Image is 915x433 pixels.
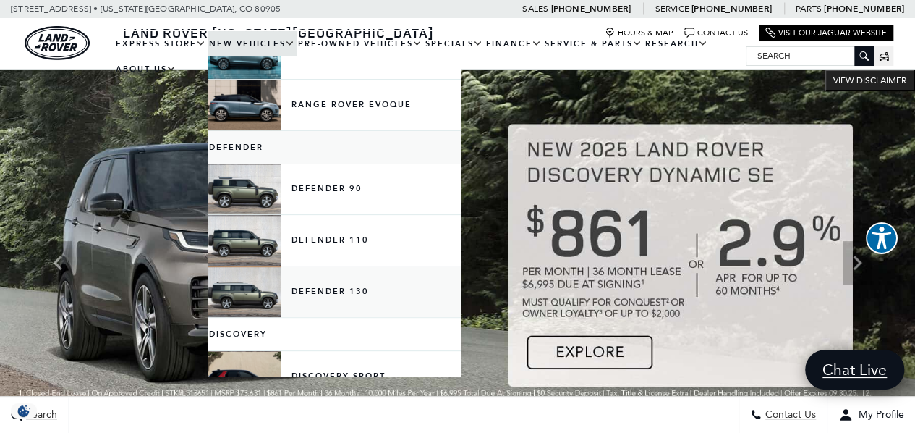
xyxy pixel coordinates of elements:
[424,31,485,56] a: Specials
[796,4,822,14] span: Parts
[114,56,178,82] a: About Us
[43,241,72,285] div: Previous
[866,222,898,254] button: Explore your accessibility options
[605,28,673,38] a: Hours & Map
[543,31,644,56] a: Service & Parts
[815,360,894,379] span: Chat Live
[25,26,90,60] a: land-rover
[208,131,461,164] a: Defender
[762,409,816,421] span: Contact Us
[114,24,443,41] a: Land Rover [US_STATE][GEOGRAPHIC_DATA]
[11,4,281,14] a: [STREET_ADDRESS] • [US_STATE][GEOGRAPHIC_DATA], CO 80905
[7,403,41,419] section: Click to Open Cookie Consent Modal
[208,215,461,266] a: Defender 110
[297,31,424,56] a: Pre-Owned Vehicles
[825,70,915,91] button: VIEW DISCLAIMER
[824,3,904,14] a: [PHONE_NUMBER]
[765,28,887,38] a: Visit Our Jaguar Website
[684,28,748,38] a: Contact Us
[123,24,434,41] span: Land Rover [US_STATE][GEOGRAPHIC_DATA]
[25,26,90,60] img: Land Rover
[208,31,297,56] a: New Vehicles
[114,31,746,82] nav: Main Navigation
[485,31,543,56] a: Finance
[866,222,898,257] aside: Accessibility Help Desk
[827,397,915,433] button: Open user profile menu
[805,350,904,390] a: Chat Live
[644,31,710,56] a: Research
[208,164,461,214] a: Defender 90
[550,3,631,14] a: [PHONE_NUMBER]
[853,409,904,421] span: My Profile
[208,318,461,350] a: Discovery
[655,4,689,14] span: Service
[843,241,872,285] div: Next
[833,75,906,86] span: VIEW DISCLAIMER
[208,266,461,317] a: Defender 130
[691,3,772,14] a: [PHONE_NUMBER]
[522,4,548,14] span: Sales
[7,403,41,419] img: Opt-Out Icon
[746,47,873,64] input: Search
[114,31,208,56] a: EXPRESS STORE
[208,351,461,402] a: Discovery Sport
[208,80,461,130] a: Range Rover Evoque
